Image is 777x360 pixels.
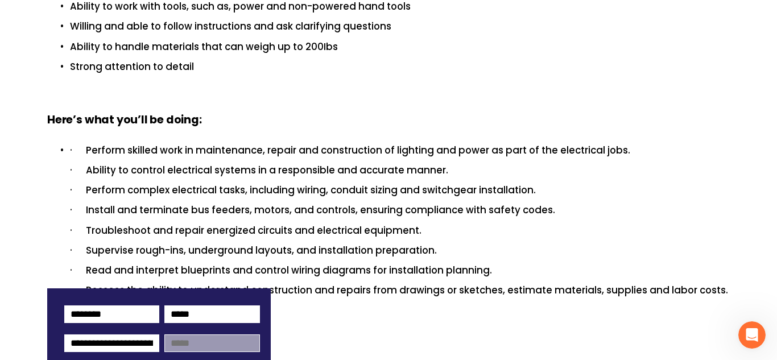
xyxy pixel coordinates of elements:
p: · Possess the ability to understand construction and repairs from drawings or sketches, estimate ... [70,283,730,298]
p: Strong attention to detail [70,59,730,75]
p: Ability to handle materials that can weigh up to 200Ibs [70,39,730,55]
p: · Perform skilled work in maintenance, repair and construction of lighting and power as part of t... [70,143,730,158]
p: · Read and interpret blueprints and control wiring diagrams for installation planning. [70,263,730,278]
p: · Ability to control electrical systems in a responsible and accurate manner. [70,163,730,178]
p: · Install and terminate bus feeders, motors, and controls, ensuring compliance with safety codes. [70,202,730,218]
iframe: Intercom live chat [738,321,766,349]
p: · Perform complex electrical tasks, including wiring, conduit sizing and switchgear installation. [70,183,730,198]
p: · Troubleshoot and repair energized circuits and electrical equipment. [70,223,730,238]
p: · Supervise rough-ins, underground layouts, and installation preparation. [70,243,730,258]
strong: Here’s what you’ll be doing: [47,111,202,130]
p: Willing and able to follow instructions and ask clarifying questions [70,19,730,34]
